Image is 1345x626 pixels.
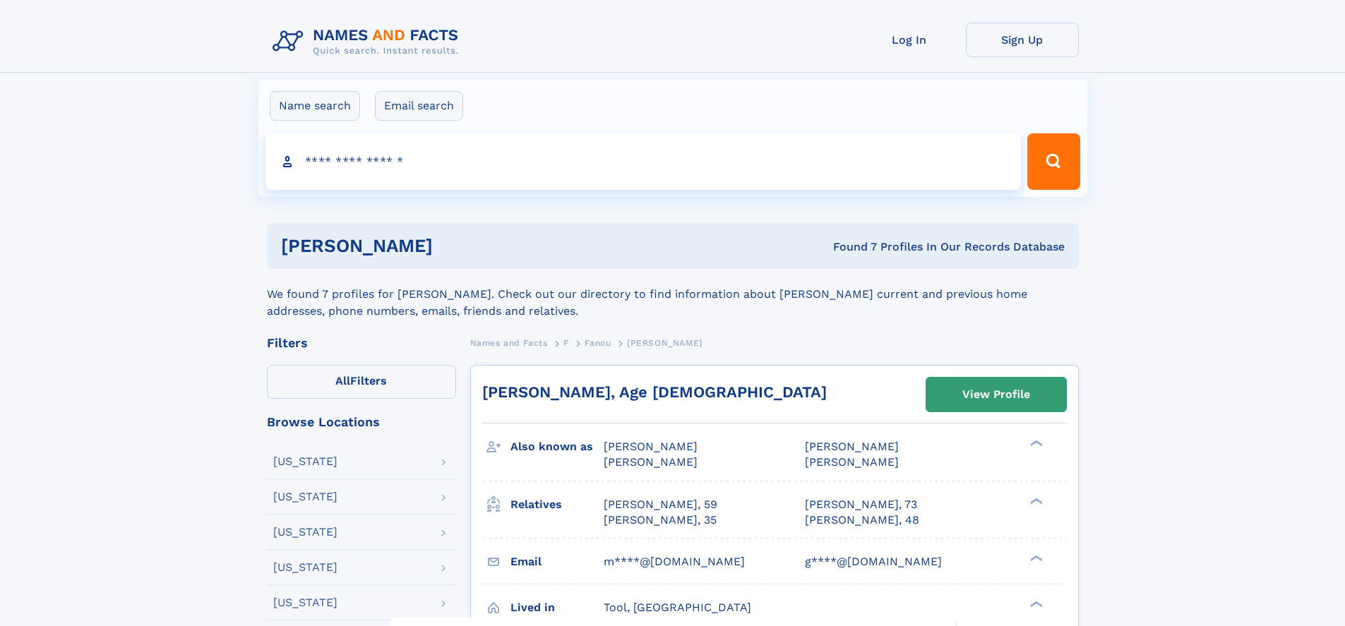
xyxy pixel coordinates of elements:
[265,133,1022,190] input: search input
[966,23,1079,57] a: Sign Up
[805,455,899,469] span: [PERSON_NAME]
[375,91,463,121] label: Email search
[482,383,827,401] a: [PERSON_NAME], Age [DEMOGRAPHIC_DATA]
[335,374,350,387] span: All
[267,337,456,349] div: Filters
[470,334,548,351] a: Names and Facts
[585,334,611,351] a: Fanou
[267,416,456,428] div: Browse Locations
[1027,133,1080,190] button: Search Button
[273,562,337,573] div: [US_STATE]
[805,512,919,528] a: [PERSON_NAME], 48
[627,338,703,348] span: [PERSON_NAME]
[281,237,633,255] h1: [PERSON_NAME]
[604,455,698,469] span: [PERSON_NAME]
[604,440,698,453] span: [PERSON_NAME]
[1027,496,1044,505] div: ❯
[267,365,456,399] label: Filters
[270,91,360,121] label: Name search
[273,456,337,467] div: [US_STATE]
[1027,439,1044,448] div: ❯
[585,338,611,348] span: Fanou
[1027,553,1044,562] div: ❯
[510,596,604,620] h3: Lived in
[563,338,569,348] span: F
[267,23,470,61] img: Logo Names and Facts
[604,512,717,528] a: [PERSON_NAME], 35
[962,378,1030,411] div: View Profile
[510,550,604,574] h3: Email
[805,497,917,512] a: [PERSON_NAME], 73
[1027,599,1044,608] div: ❯
[563,334,569,351] a: F
[805,440,899,453] span: [PERSON_NAME]
[853,23,966,57] a: Log In
[926,378,1066,411] a: View Profile
[633,239,1065,255] div: Found 7 Profiles In Our Records Database
[510,435,604,459] h3: Also known as
[273,597,337,608] div: [US_STATE]
[267,269,1079,320] div: We found 7 profiles for [PERSON_NAME]. Check out our directory to find information about [PERSON_...
[273,491,337,502] div: [US_STATE]
[273,526,337,538] div: [US_STATE]
[510,493,604,517] h3: Relatives
[604,601,751,614] span: Tool, [GEOGRAPHIC_DATA]
[604,497,717,512] a: [PERSON_NAME], 59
